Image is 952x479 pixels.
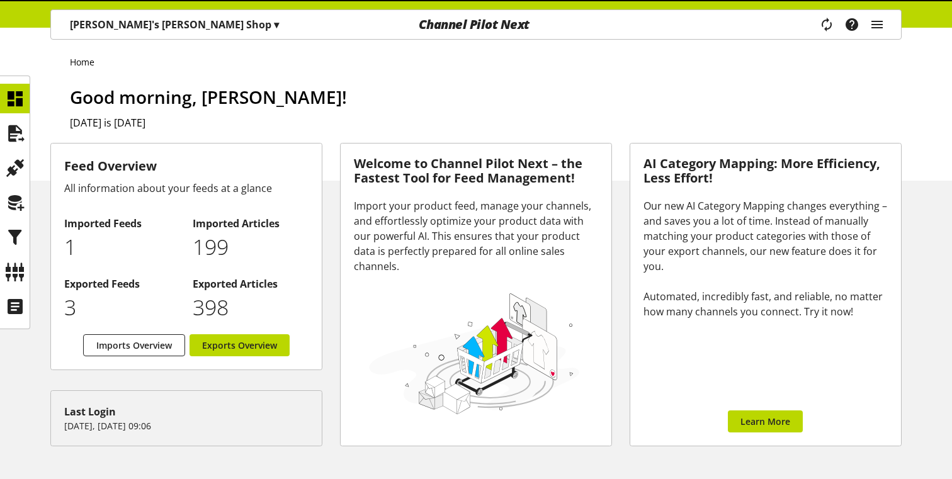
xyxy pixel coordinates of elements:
[50,9,902,40] nav: main navigation
[354,198,598,274] div: Import your product feed, manage your channels, and effortlessly optimize your product data with ...
[64,216,179,231] h2: Imported Feeds
[643,157,888,185] h3: AI Category Mapping: More Efficiency, Less Effort!
[202,339,277,352] span: Exports Overview
[193,231,308,263] p: 199
[64,404,309,419] div: Last Login
[96,339,172,352] span: Imports Overview
[193,216,308,231] h2: Imported Articles
[193,291,308,324] p: 398
[193,276,308,291] h2: Exported Articles
[70,85,347,109] span: Good morning, [PERSON_NAME]!
[70,17,279,32] p: [PERSON_NAME]'s [PERSON_NAME] Shop
[64,276,179,291] h2: Exported Feeds
[190,334,290,356] a: Exports Overview
[728,410,803,432] a: Learn More
[64,231,179,263] p: 1
[274,18,279,31] span: ▾
[740,415,790,428] span: Learn More
[83,334,185,356] a: Imports Overview
[64,291,179,324] p: 3
[354,157,598,185] h3: Welcome to Channel Pilot Next – the Fastest Tool for Feed Management!
[64,157,309,176] h3: Feed Overview
[643,198,888,319] div: Our new AI Category Mapping changes everything – and saves you a lot of time. Instead of manually...
[64,419,309,432] p: [DATE], [DATE] 09:06
[70,115,902,130] h2: [DATE] is [DATE]
[366,290,582,417] img: 78e1b9dcff1e8392d83655fcfc870417.svg
[64,181,309,196] div: All information about your feeds at a glance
